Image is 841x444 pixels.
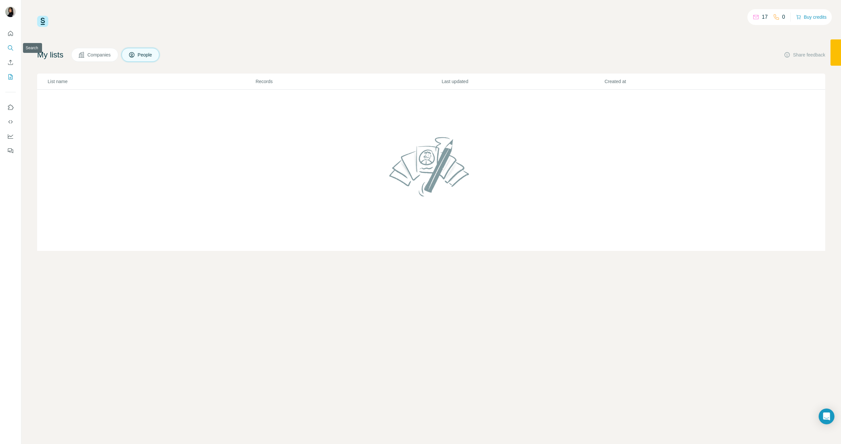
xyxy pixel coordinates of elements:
p: 17 [762,13,768,21]
button: Buy credits [796,12,827,22]
button: Dashboard [5,130,16,142]
p: Records [256,78,441,85]
span: People [138,52,153,58]
button: Use Surfe on LinkedIn [5,101,16,113]
button: Use Surfe API [5,116,16,128]
p: Last updated [442,78,604,85]
p: Created at [604,78,767,85]
button: Enrich CSV [5,56,16,68]
h4: My lists [37,50,63,60]
img: Avatar [5,7,16,17]
p: 0 [782,13,785,21]
p: List name [48,78,255,85]
button: Feedback [5,145,16,157]
img: Surfe Logo [37,16,48,27]
button: Share feedback [784,52,825,58]
span: Companies [87,52,111,58]
button: Quick start [5,28,16,39]
div: Open Intercom Messenger [819,409,834,424]
img: No lists found [387,131,476,202]
button: Search [5,42,16,54]
button: My lists [5,71,16,83]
